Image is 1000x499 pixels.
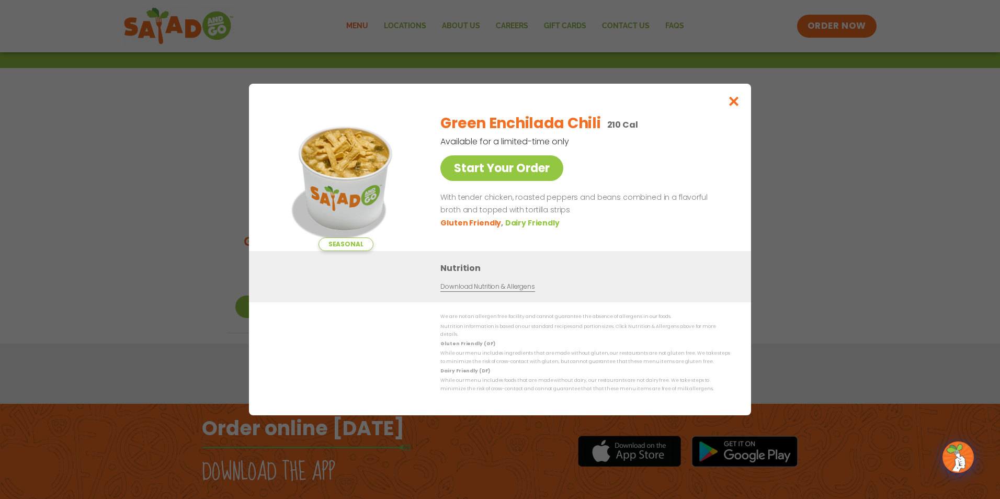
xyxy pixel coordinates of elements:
[440,323,730,339] p: Nutrition information is based on our standard recipes and portion sizes. Click Nutrition & Aller...
[440,349,730,366] p: While our menu includes ingredients that are made without gluten, our restaurants are not gluten ...
[505,218,562,229] li: Dairy Friendly
[440,191,726,217] p: With tender chicken, roasted peppers and beans combined in a flavorful broth and topped with tort...
[440,112,600,134] h2: Green Enchilada Chili
[440,218,505,229] li: Gluten Friendly
[272,105,419,251] img: Featured product photo for Green Enchilada Chili
[717,84,751,119] button: Close modal
[440,155,563,181] a: Start Your Order
[440,262,735,275] h3: Nutrition
[440,368,490,374] strong: Dairy Friendly (DF)
[440,135,676,148] p: Available for a limited-time only
[944,443,973,472] img: wpChatIcon
[440,341,495,347] strong: Gluten Friendly (GF)
[440,282,535,292] a: Download Nutrition & Allergens
[440,377,730,393] p: While our menu includes foods that are made without dairy, our restaurants are not dairy free. We...
[607,118,638,131] p: 210 Cal
[440,313,730,321] p: We are not an allergen free facility and cannot guarantee the absence of allergens in our foods.
[319,237,373,251] span: Seasonal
